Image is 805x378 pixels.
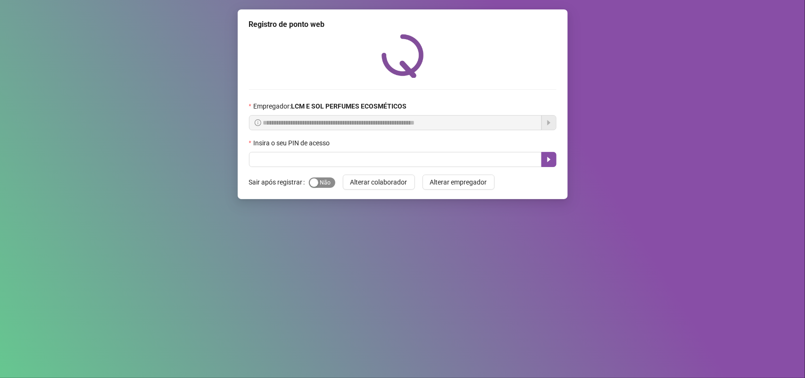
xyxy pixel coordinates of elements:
[382,34,424,78] img: QRPoint
[249,19,556,30] div: Registro de ponto web
[291,102,407,110] strong: LCM E SOL PERFUMES ECOSMÉTICOS
[545,156,553,163] span: caret-right
[350,177,407,187] span: Alterar colaborador
[343,175,415,190] button: Alterar colaborador
[253,101,407,111] span: Empregador :
[430,177,487,187] span: Alterar empregador
[249,175,309,190] label: Sair após registrar
[423,175,495,190] button: Alterar empregador
[249,138,336,148] label: Insira o seu PIN de acesso
[255,119,261,126] span: info-circle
